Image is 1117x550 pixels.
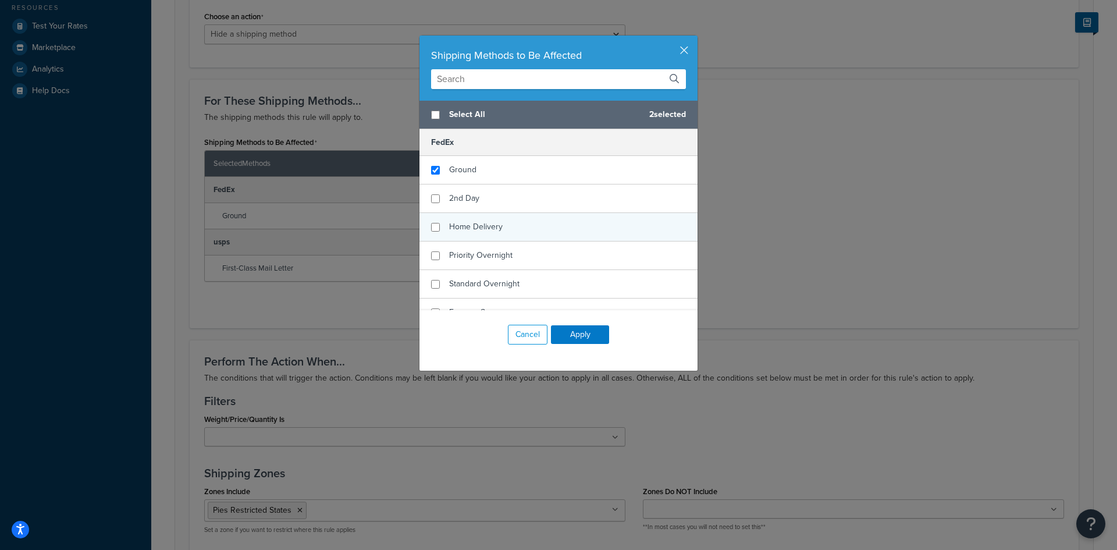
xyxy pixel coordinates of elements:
input: Search [431,69,686,89]
span: Standard Overnight [449,278,520,290]
button: Cancel [508,325,547,345]
span: Select All [449,107,640,123]
div: Shipping Methods to Be Affected [431,47,686,63]
div: 2 selected [419,101,698,129]
span: Ground [449,164,476,176]
span: Express Saver [449,306,501,318]
span: Home Delivery [449,221,503,233]
button: Apply [551,325,609,344]
h5: FedEx [419,129,698,156]
span: Priority Overnight [449,249,513,261]
span: 2nd Day [449,192,479,204]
